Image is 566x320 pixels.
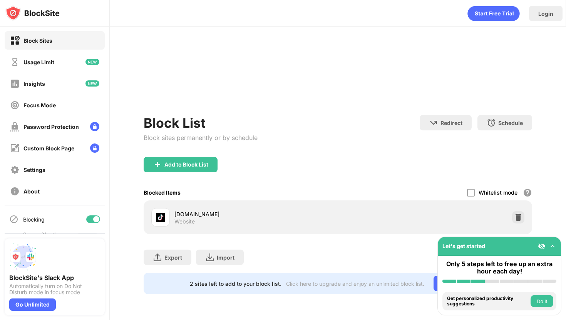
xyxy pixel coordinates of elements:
[10,187,20,196] img: about-off.svg
[9,233,18,242] img: sync-icon.svg
[10,57,20,67] img: time-usage-off.svg
[9,243,37,271] img: push-slack.svg
[9,283,100,295] div: Automatically turn on Do Not Disturb mode in focus mode
[531,295,553,307] button: Do it
[156,213,165,222] img: favicons
[23,167,45,173] div: Settings
[9,298,56,311] div: Go Unlimited
[10,100,20,110] img: focus-off.svg
[498,120,523,126] div: Schedule
[164,162,208,168] div: Add to Block List
[23,231,63,244] div: Sync with other devices
[190,280,281,287] div: 2 sites left to add to your block list.
[23,145,74,152] div: Custom Block Page
[5,5,60,21] img: logo-blocksite.svg
[90,122,99,131] img: lock-menu.svg
[164,254,182,261] div: Export
[144,189,181,196] div: Blocked Items
[144,134,258,142] div: Block sites permanently or by schedule
[434,276,486,291] div: Go Unlimited
[217,254,234,261] div: Import
[144,115,258,131] div: Block List
[85,59,99,65] img: new-icon.svg
[10,143,20,153] img: customize-block-page-off.svg
[10,165,20,175] img: settings-off.svg
[85,80,99,87] img: new-icon.svg
[10,79,20,88] img: insights-off.svg
[286,280,424,287] div: Click here to upgrade and enjoy an unlimited block list.
[174,218,195,225] div: Website
[538,242,546,250] img: eye-not-visible.svg
[9,274,100,282] div: BlockSite's Slack App
[174,210,338,218] div: [DOMAIN_NAME]
[549,242,556,250] img: omni-setup-toggle.svg
[90,143,99,153] img: lock-menu.svg
[23,123,79,130] div: Password Protection
[23,59,54,65] div: Usage Limit
[447,296,529,307] div: Get personalized productivity suggestions
[23,80,45,87] div: Insights
[442,260,556,275] div: Only 5 steps left to free up an extra hour each day!
[23,37,52,44] div: Block Sites
[442,243,485,249] div: Let's get started
[479,189,517,196] div: Whitelist mode
[10,36,20,45] img: block-on.svg
[440,120,462,126] div: Redirect
[23,188,40,195] div: About
[144,48,532,106] iframe: Banner
[538,10,553,17] div: Login
[10,122,20,132] img: password-protection-off.svg
[467,6,520,21] div: animation
[23,216,45,223] div: Blocking
[9,215,18,224] img: blocking-icon.svg
[23,102,56,108] div: Focus Mode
